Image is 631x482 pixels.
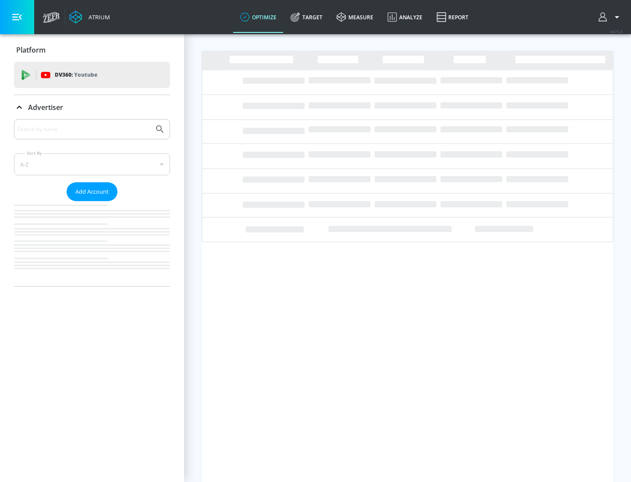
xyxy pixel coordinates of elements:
div: Advertiser [14,95,170,120]
div: Atrium [85,13,110,21]
a: Atrium [69,11,110,24]
a: Analyze [380,1,429,33]
p: Platform [16,45,46,55]
div: A-Z [14,153,170,175]
span: v 4.25.4 [610,29,622,34]
p: Advertiser [28,103,63,112]
label: Sort By [25,150,44,156]
p: Youtube [74,70,97,79]
button: Add Account [67,182,117,201]
div: Advertiser [14,119,170,286]
span: Add Account [75,187,109,197]
a: Target [284,1,330,33]
p: DV360: [55,70,97,80]
a: optimize [233,1,284,33]
div: Platform [14,38,170,62]
a: measure [330,1,380,33]
a: Report [429,1,475,33]
nav: list of Advertiser [14,201,170,286]
input: Search by name [18,124,150,135]
div: DV360: Youtube [14,62,170,88]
